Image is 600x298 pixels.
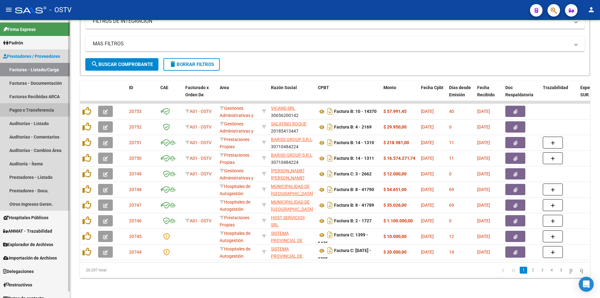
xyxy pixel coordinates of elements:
i: Descargar documento [326,216,334,226]
i: Descargar documento [326,184,334,194]
i: Descargar documento [326,153,334,163]
span: A01 - OSTV [190,156,212,161]
span: [DATE] [477,218,490,223]
span: [DATE] [477,109,490,114]
a: go to first page [499,267,507,274]
span: Delegaciones [3,268,34,275]
span: Fecha Recibido [477,85,495,97]
span: BARISS GROUP S.R.L [271,137,312,142]
span: SISTEMA PROVINCIAL DE SALUD [271,231,302,250]
span: A01 - OSTV [190,140,212,145]
strong: $ 16.574.271,74 [383,156,415,161]
span: 20746 [129,218,142,223]
span: A01 - OSTV [190,171,212,176]
span: Facturado x Orden De [185,85,209,97]
a: 4 [548,267,555,274]
mat-panel-title: FILTROS DE INTEGRACION [93,18,570,25]
span: Firma Express [3,26,36,33]
span: Trazabilidad [543,85,568,90]
div: 30545681508 [271,199,313,212]
span: Hospitales Públicos [3,214,48,221]
datatable-header-cell: Trazabilidad [540,81,578,109]
span: 20751 [129,140,142,145]
span: Hospitales de Autogestión [220,200,250,212]
strong: Factura C: 1399 - 5475 [318,233,368,246]
mat-icon: delete [169,60,177,68]
span: Hospitales de Autogestión [220,184,250,196]
span: [DATE] [421,171,434,176]
datatable-header-cell: ID [127,81,158,109]
li: page 3 [537,265,547,275]
span: HOST SERVICIOS SRL [271,215,305,227]
div: 27065341536 [271,167,313,180]
div: 20185413447 [271,120,313,134]
datatable-header-cell: Area [217,81,259,109]
strong: Factura B: 8 - 41790 [334,187,374,192]
li: page 2 [528,265,537,275]
strong: Factura B: 8 - 41789 [334,203,374,208]
i: Descargar documento [326,200,334,210]
button: Buscar Comprobante [85,58,158,71]
span: Días desde Emisión [449,85,471,97]
li: page 1 [519,265,528,275]
span: A01 - OSTV [190,109,212,114]
span: Prestaciones Propias [220,215,249,227]
div: Open Intercom Messenger [579,277,594,292]
strong: $ 218.981,00 [383,140,409,145]
datatable-header-cell: Razón Social [268,81,315,109]
button: Borrar Filtros [163,58,220,71]
span: Prestaciones Propias [220,153,249,165]
li: page 5 [556,265,566,275]
i: Descargar documento [326,169,334,179]
mat-icon: search [91,60,98,68]
a: 1 [520,267,527,274]
span: [DATE] [421,109,434,114]
span: CAE [160,85,168,90]
a: 5 [557,267,565,274]
span: BARISS GROUP S.R.L [271,153,312,158]
span: 69 [449,203,454,208]
datatable-header-cell: Monto [381,81,418,109]
span: 20747 [129,203,142,208]
strong: Factura C: 3 - 2662 [334,172,372,177]
span: Gestiones Administrativas y Otros [220,168,253,188]
span: 0 [449,124,452,129]
span: 20748 [129,187,142,192]
span: 14 [449,250,454,255]
span: [DATE] [421,187,434,192]
div: 33712005969 [271,214,313,227]
strong: $ 10.000,00 [383,234,407,239]
datatable-header-cell: Fecha Recibido [475,81,503,109]
span: ID [129,85,133,90]
span: [PERSON_NAME] [PERSON_NAME] [271,168,304,180]
span: 69 [449,187,454,192]
span: Borrar Filtros [169,62,214,67]
span: 0 [449,171,452,176]
span: Gestiones Administrativas y Otros [220,106,253,125]
a: go to previous page [509,267,518,274]
span: Area [220,85,229,90]
span: Buscar Comprobante [91,62,153,67]
span: CPBT [318,85,329,90]
div: 30656200142 [271,105,313,118]
strong: $ 1.100.000,00 [383,218,413,223]
div: 30710484224 [271,152,313,165]
strong: Factura B: 2 - 1727 [334,219,372,224]
span: [DATE] [477,124,490,129]
span: 20750 [129,156,142,161]
span: Hospitales de Autogestión [220,246,250,259]
span: Padrón [3,39,23,46]
mat-icon: person [587,6,595,13]
i: Descargar documento [326,245,334,255]
mat-icon: menu [5,6,12,13]
datatable-header-cell: CAE [158,81,183,109]
span: Instructivos [3,281,32,288]
span: 20745 [129,234,142,239]
div: 30691822849 [271,245,313,259]
span: [DATE] [477,187,490,192]
span: A01 - OSTV [190,124,212,129]
span: 0 [449,218,452,223]
span: 20744 [129,250,142,255]
i: Descargar documento [326,122,334,132]
span: 40 [449,109,454,114]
